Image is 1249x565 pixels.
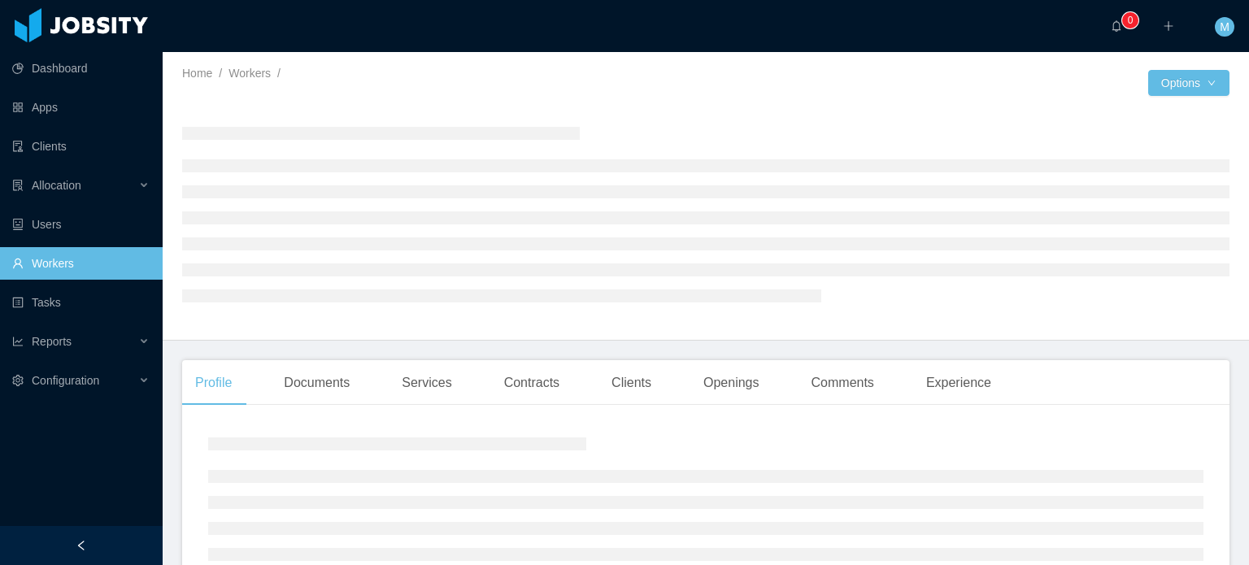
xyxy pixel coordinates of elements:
span: Configuration [32,374,99,387]
a: Workers [228,67,271,80]
span: M [1220,17,1229,37]
i: icon: line-chart [12,336,24,347]
i: icon: solution [12,180,24,191]
button: Optionsicon: down [1148,70,1229,96]
div: Experience [913,360,1004,406]
div: Openings [690,360,772,406]
sup: 0 [1122,12,1138,28]
i: icon: setting [12,375,24,386]
span: / [219,67,222,80]
div: Documents [271,360,363,406]
a: icon: auditClients [12,130,150,163]
div: Contracts [491,360,572,406]
span: Allocation [32,179,81,192]
a: icon: robotUsers [12,208,150,241]
a: Home [182,67,212,80]
span: Reports [32,335,72,348]
div: Comments [799,360,887,406]
i: icon: plus [1163,20,1174,32]
div: Services [389,360,464,406]
a: icon: pie-chartDashboard [12,52,150,85]
a: icon: userWorkers [12,247,150,280]
a: icon: appstoreApps [12,91,150,124]
span: / [277,67,281,80]
div: Profile [182,360,245,406]
a: icon: profileTasks [12,286,150,319]
div: Clients [598,360,664,406]
i: icon: bell [1111,20,1122,32]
